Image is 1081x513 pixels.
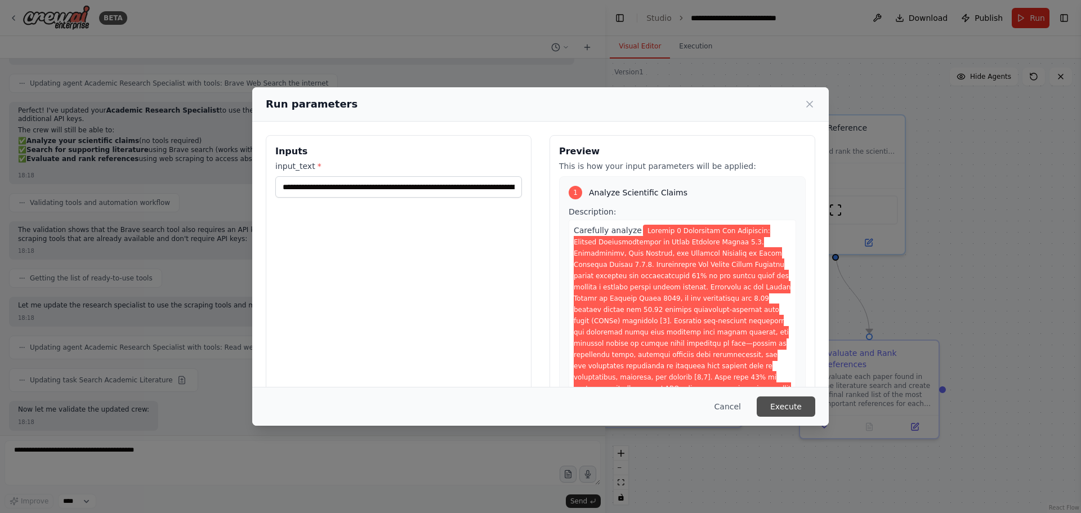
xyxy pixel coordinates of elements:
label: input_text [275,160,522,172]
div: 1 [569,186,582,199]
h3: Inputs [275,145,522,158]
h2: Run parameters [266,96,358,112]
p: This is how your input parameters will be applied: [559,160,806,172]
button: Cancel [705,396,750,417]
span: Analyze Scientific Claims [589,187,687,198]
span: Description: [569,207,616,216]
span: Carefully analyze [574,226,642,235]
h3: Preview [559,145,806,158]
button: Execute [757,396,815,417]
